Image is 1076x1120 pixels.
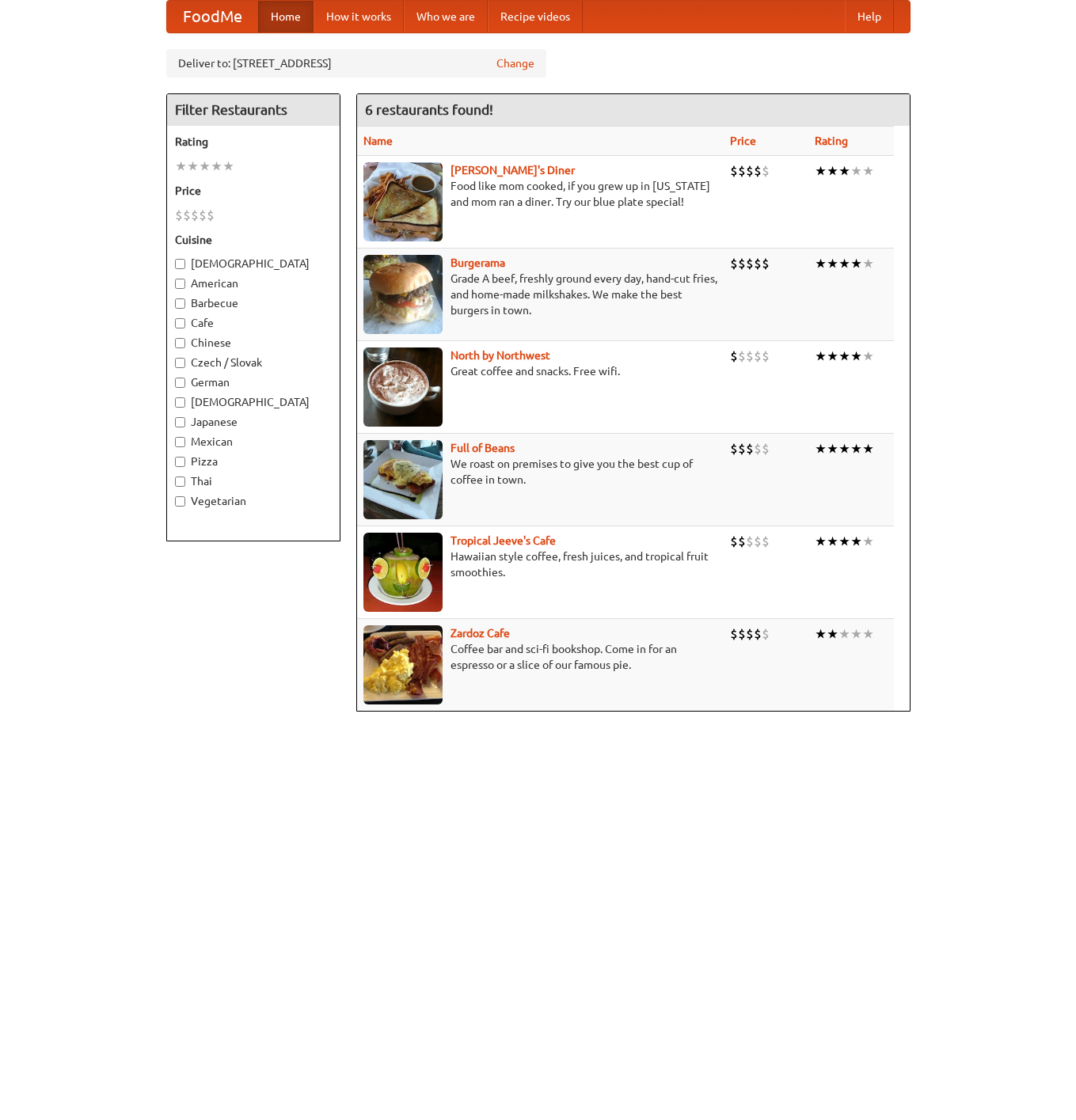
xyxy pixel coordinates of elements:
[746,440,754,457] li: $
[488,1,583,32] a: Recipe videos
[754,625,762,643] li: $
[175,355,332,370] label: Czech / Slovak
[762,440,770,457] li: $
[207,207,215,224] li: $
[762,533,770,550] li: $
[738,440,746,457] li: $
[175,232,332,248] h5: Cuisine
[850,440,862,457] li: ★
[175,358,185,368] input: Czech / Slovak
[815,135,848,147] a: Rating
[363,162,443,241] img: sallys.jpg
[363,440,443,519] img: beans.jpg
[175,338,185,348] input: Chinese
[175,457,185,467] input: Pizza
[738,255,746,272] li: $
[175,335,332,351] label: Chinese
[850,162,862,180] li: ★
[815,440,827,457] li: ★
[730,625,738,643] li: $
[199,207,207,224] li: $
[738,347,746,365] li: $
[746,533,754,550] li: $
[862,347,874,365] li: ★
[838,533,850,550] li: ★
[191,207,199,224] li: $
[838,625,850,643] li: ★
[827,255,838,272] li: ★
[175,158,187,175] li: ★
[363,533,443,612] img: jeeves.jpg
[166,49,546,78] div: Deliver to: [STREET_ADDRESS]
[167,94,340,126] h4: Filter Restaurants
[175,256,332,271] label: [DEMOGRAPHIC_DATA]
[258,1,314,32] a: Home
[730,533,738,550] li: $
[862,533,874,550] li: ★
[363,271,717,318] p: Grade A beef, freshly ground every day, hand-cut fries, and home-made milkshakes. We make the bes...
[754,533,762,550] li: $
[175,298,185,309] input: Barbecue
[746,162,754,180] li: $
[363,178,717,210] p: Food like mom cooked, if you grew up in [US_STATE] and mom ran a diner. Try our blue plate special!
[730,255,738,272] li: $
[175,374,332,390] label: German
[175,318,185,328] input: Cafe
[827,533,838,550] li: ★
[754,255,762,272] li: $
[175,207,183,224] li: $
[363,135,393,147] a: Name
[363,347,443,427] img: north.jpg
[762,162,770,180] li: $
[363,641,717,673] p: Coffee bar and sci-fi bookshop. Come in for an espresso or a slice of our famous pie.
[815,625,827,643] li: ★
[746,255,754,272] li: $
[175,397,185,408] input: [DEMOGRAPHIC_DATA]
[451,256,505,269] b: Burgerama
[175,454,332,469] label: Pizza
[175,378,185,388] input: German
[850,533,862,550] li: ★
[862,162,874,180] li: ★
[838,440,850,457] li: ★
[730,135,756,147] a: Price
[363,456,717,488] p: We roast on premises to give you the best cup of coffee in town.
[754,440,762,457] li: $
[451,442,515,454] a: Full of Beans
[746,625,754,643] li: $
[365,102,493,117] ng-pluralize: 6 restaurants found!
[815,162,827,180] li: ★
[211,158,222,175] li: ★
[754,162,762,180] li: $
[451,627,510,640] b: Zardoz Cafe
[730,162,738,180] li: $
[175,279,185,289] input: American
[827,347,838,365] li: ★
[363,625,443,704] img: zardoz.jpg
[815,347,827,365] li: ★
[175,437,185,447] input: Mexican
[175,434,332,450] label: Mexican
[827,162,838,180] li: ★
[754,347,762,365] li: $
[175,493,332,509] label: Vegetarian
[222,158,234,175] li: ★
[738,162,746,180] li: $
[762,347,770,365] li: $
[845,1,894,32] a: Help
[762,625,770,643] li: $
[730,440,738,457] li: $
[175,414,332,430] label: Japanese
[738,533,746,550] li: $
[862,625,874,643] li: ★
[175,315,332,331] label: Cafe
[451,349,550,362] a: North by Northwest
[827,625,838,643] li: ★
[199,158,211,175] li: ★
[451,164,575,177] a: [PERSON_NAME]'s Diner
[838,347,850,365] li: ★
[850,255,862,272] li: ★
